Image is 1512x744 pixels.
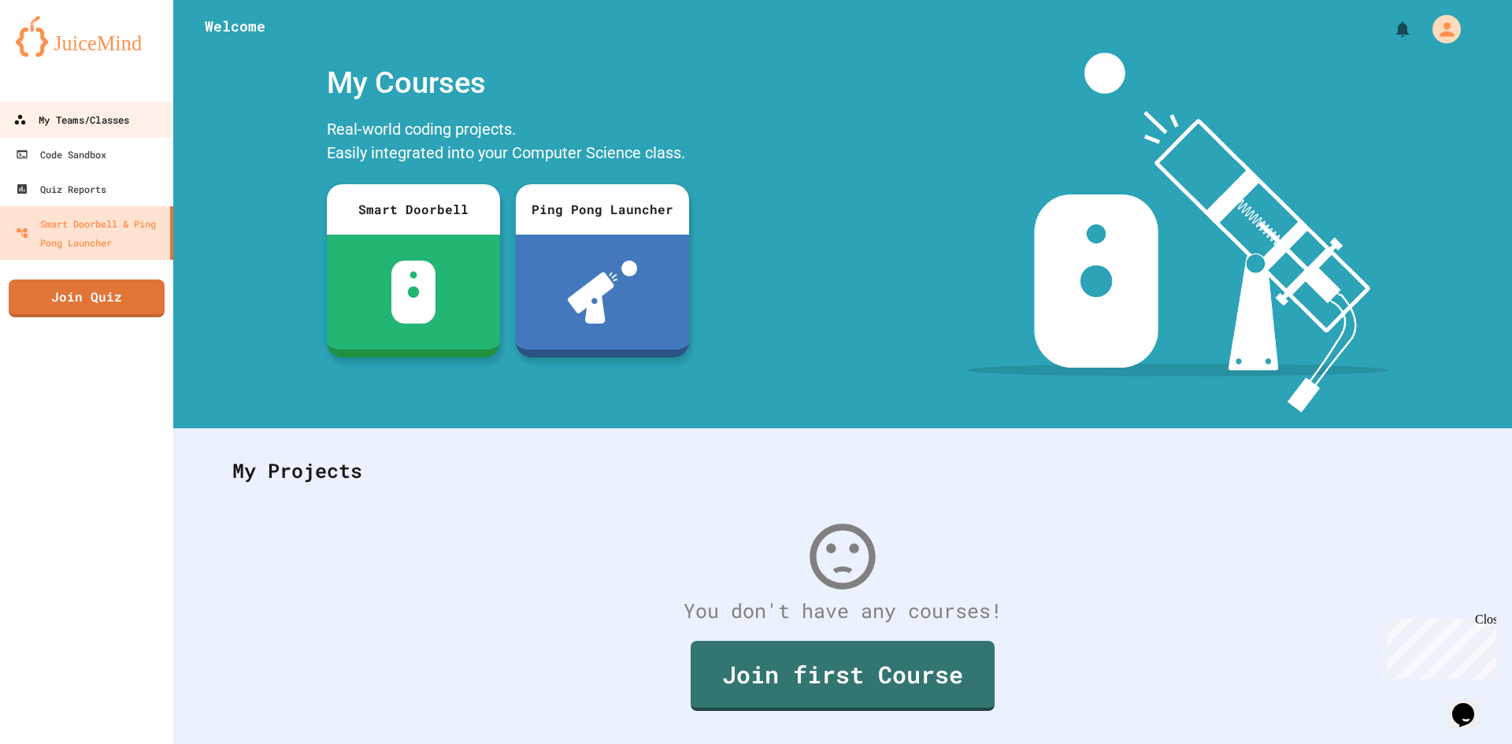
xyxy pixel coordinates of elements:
div: My Teams/Classes [13,110,129,130]
div: My Notifications [1364,16,1416,43]
iframe: chat widget [1446,681,1496,728]
img: logo-orange.svg [16,16,157,57]
div: My Courses [319,53,697,113]
div: Real-world coding projects. Easily integrated into your Computer Science class. [319,113,697,172]
div: Ping Pong Launcher [516,184,689,235]
div: You don't have any courses! [217,596,1469,626]
div: Smart Doorbell [327,184,500,235]
div: Chat with us now!Close [6,6,109,100]
div: My Account [1416,11,1465,47]
div: My Projects [217,440,1469,502]
div: Smart Doorbell & Ping Pong Launcher [16,214,164,252]
img: ppl-with-ball.png [568,261,638,324]
img: sdb-white.svg [391,261,436,324]
iframe: chat widget [1381,613,1496,679]
div: Code Sandbox [16,145,106,164]
a: Join Quiz [9,279,165,317]
div: Quiz Reports [16,180,106,198]
a: Join first Course [691,641,995,711]
img: banner-image-my-projects.png [966,53,1388,413]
